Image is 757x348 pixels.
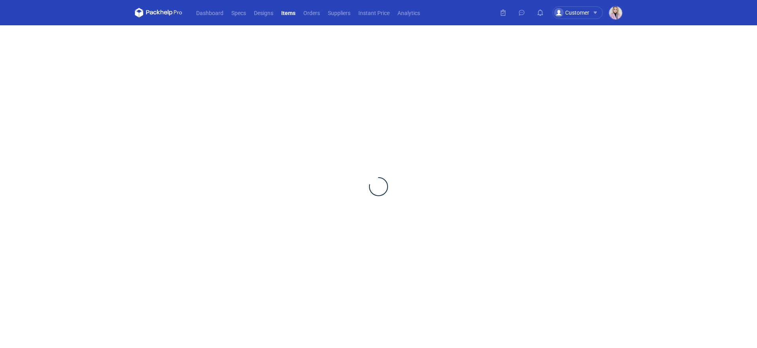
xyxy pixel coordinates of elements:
svg: Packhelp Pro [135,8,182,17]
a: Designs [250,8,277,17]
a: Instant Price [354,8,394,17]
img: Klaudia Wiśniewska [609,6,622,19]
button: Customer [553,6,609,19]
div: Customer [554,8,589,17]
a: Items [277,8,299,17]
a: Analytics [394,8,424,17]
a: Orders [299,8,324,17]
a: Suppliers [324,8,354,17]
a: Specs [227,8,250,17]
a: Dashboard [192,8,227,17]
